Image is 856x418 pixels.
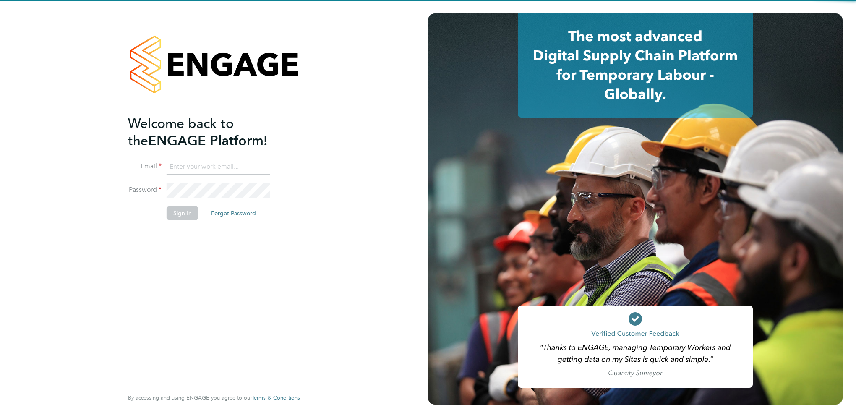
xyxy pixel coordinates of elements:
[128,394,300,401] span: By accessing and using ENGAGE you agree to our
[167,206,198,220] button: Sign In
[204,206,263,220] button: Forgot Password
[128,115,234,149] span: Welcome back to the
[128,185,162,194] label: Password
[128,162,162,171] label: Email
[167,159,270,175] input: Enter your work email...
[128,115,292,149] h2: ENGAGE Platform!
[252,394,300,401] a: Terms & Conditions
